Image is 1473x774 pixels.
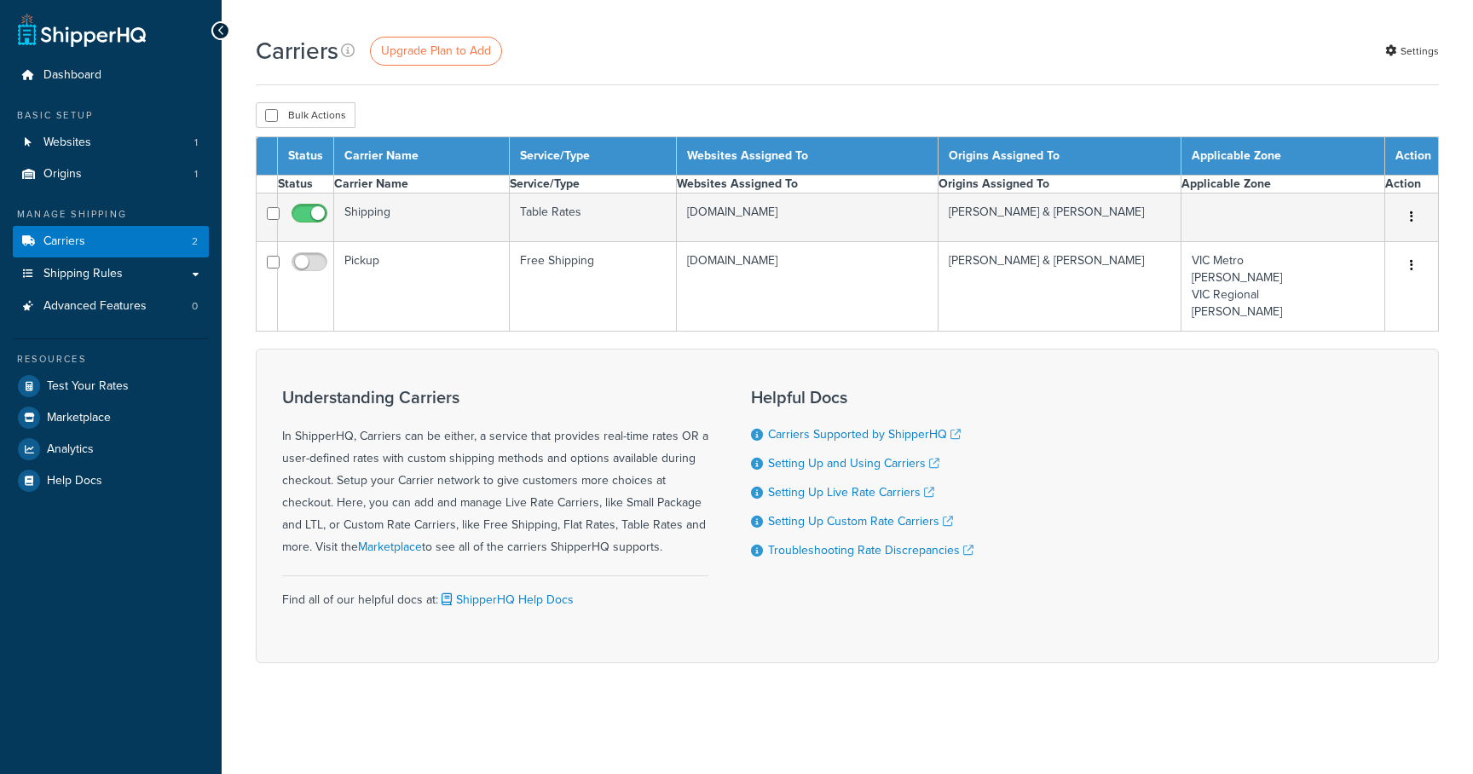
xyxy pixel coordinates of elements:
[334,242,510,332] td: Pickup
[1385,39,1439,63] a: Settings
[43,136,91,150] span: Websites
[194,167,198,182] span: 1
[438,591,574,609] a: ShipperHQ Help Docs
[939,176,1181,193] th: Origins Assigned To
[677,193,939,242] td: [DOMAIN_NAME]
[13,291,209,322] li: Advanced Features
[192,299,198,314] span: 0
[282,388,708,558] div: In ShipperHQ, Carriers can be either, a service that provides real-time rates OR a user-defined r...
[509,137,677,176] th: Service/Type
[1181,176,1385,193] th: Applicable Zone
[1385,137,1439,176] th: Action
[282,575,708,611] div: Find all of our helpful docs at:
[13,226,209,257] li: Carriers
[43,299,147,314] span: Advanced Features
[677,176,939,193] th: Websites Assigned To
[677,137,939,176] th: Websites Assigned To
[256,102,355,128] button: Bulk Actions
[278,176,334,193] th: Status
[192,234,198,249] span: 2
[13,127,209,159] a: Websites 1
[43,267,123,281] span: Shipping Rules
[194,136,198,150] span: 1
[13,60,209,91] a: Dashboard
[282,388,708,407] h3: Understanding Carriers
[334,193,510,242] td: Shipping
[939,137,1181,176] th: Origins Assigned To
[334,176,510,193] th: Carrier Name
[18,13,146,47] a: ShipperHQ Home
[47,411,111,425] span: Marketplace
[13,291,209,322] a: Advanced Features 0
[13,371,209,401] a: Test Your Rates
[13,258,209,290] a: Shipping Rules
[1181,137,1385,176] th: Applicable Zone
[509,193,677,242] td: Table Rates
[47,474,102,488] span: Help Docs
[768,454,939,472] a: Setting Up and Using Carriers
[13,434,209,465] a: Analytics
[43,167,82,182] span: Origins
[13,352,209,367] div: Resources
[1385,176,1439,193] th: Action
[939,193,1181,242] td: [PERSON_NAME] & [PERSON_NAME]
[13,226,209,257] a: Carriers 2
[43,68,101,83] span: Dashboard
[1181,242,1385,332] td: VIC Metro [PERSON_NAME] VIC Regional [PERSON_NAME]
[370,37,502,66] a: Upgrade Plan to Add
[47,442,94,457] span: Analytics
[768,483,934,501] a: Setting Up Live Rate Carriers
[13,127,209,159] li: Websites
[13,159,209,190] a: Origins 1
[381,42,491,60] span: Upgrade Plan to Add
[358,538,422,556] a: Marketplace
[768,541,973,559] a: Troubleshooting Rate Discrepancies
[768,425,961,443] a: Carriers Supported by ShipperHQ
[278,137,334,176] th: Status
[13,108,209,123] div: Basic Setup
[13,207,209,222] div: Manage Shipping
[509,176,677,193] th: Service/Type
[43,234,85,249] span: Carriers
[13,465,209,496] a: Help Docs
[509,242,677,332] td: Free Shipping
[677,242,939,332] td: [DOMAIN_NAME]
[13,402,209,433] a: Marketplace
[334,137,510,176] th: Carrier Name
[751,388,973,407] h3: Helpful Docs
[768,512,953,530] a: Setting Up Custom Rate Carriers
[47,379,129,394] span: Test Your Rates
[939,242,1181,332] td: [PERSON_NAME] & [PERSON_NAME]
[13,159,209,190] li: Origins
[256,34,338,67] h1: Carriers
